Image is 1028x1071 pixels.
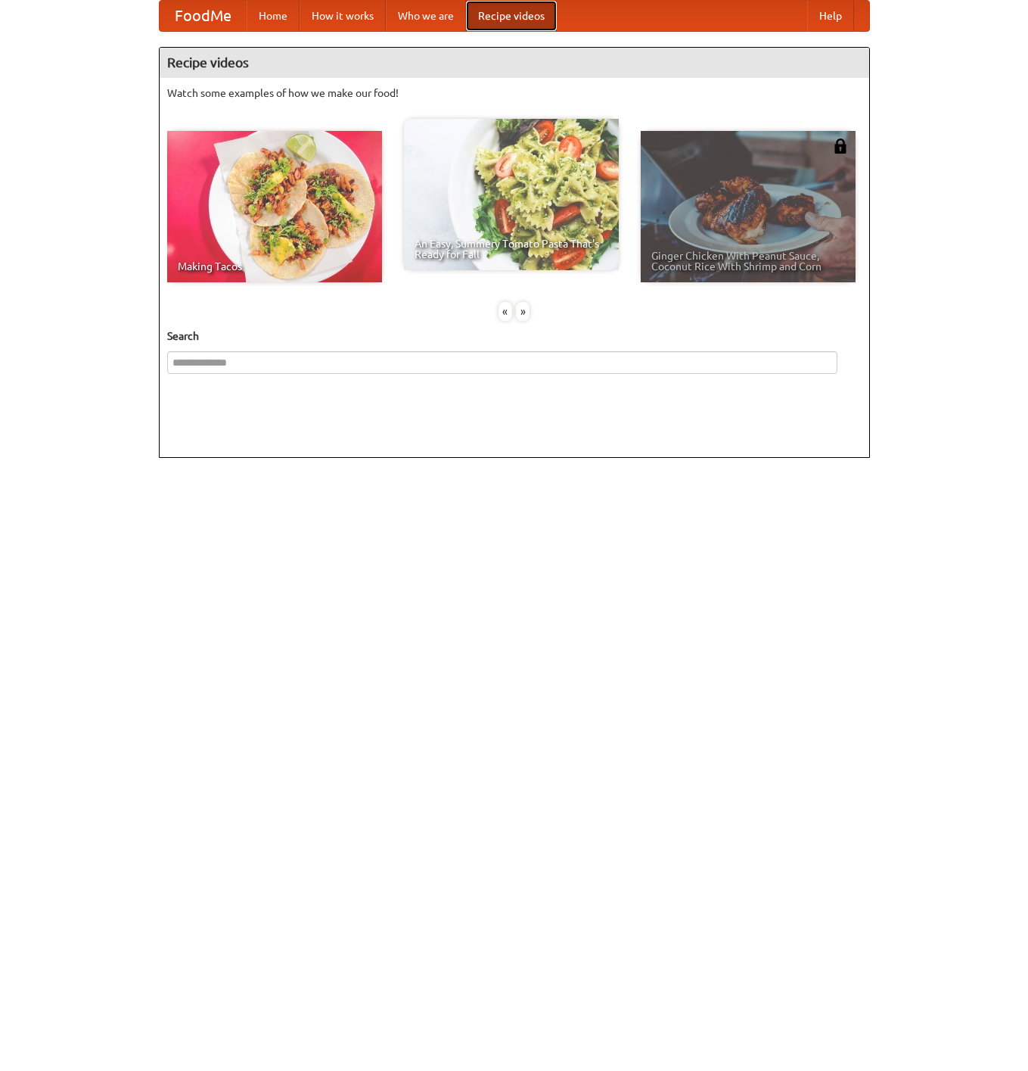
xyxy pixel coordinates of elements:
a: An Easy, Summery Tomato Pasta That's Ready for Fall [404,119,619,270]
a: Help [807,1,854,31]
div: » [516,302,530,321]
a: How it works [300,1,386,31]
span: Making Tacos [178,261,371,272]
span: An Easy, Summery Tomato Pasta That's Ready for Fall [415,238,608,260]
img: 483408.png [833,139,848,154]
a: Recipe videos [466,1,557,31]
a: Who we are [386,1,466,31]
h4: Recipe videos [160,48,869,78]
h5: Search [167,328,862,344]
div: « [498,302,512,321]
a: FoodMe [160,1,247,31]
a: Making Tacos [167,131,382,282]
a: Home [247,1,300,31]
p: Watch some examples of how we make our food! [167,86,862,101]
